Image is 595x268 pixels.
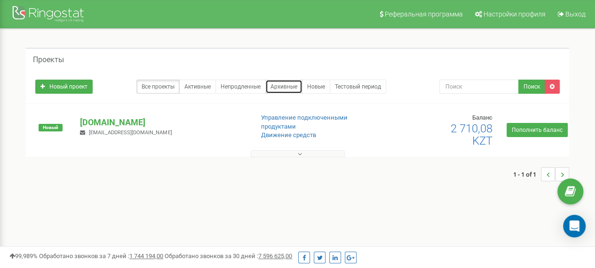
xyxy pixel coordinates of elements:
[89,130,172,136] span: [EMAIL_ADDRESS][DOMAIN_NAME]
[518,80,545,94] button: Поиск
[9,252,38,260] span: 99,989%
[472,114,492,121] span: Баланс
[261,114,348,130] a: Управление подключенными продуктами
[302,80,330,94] a: Новые
[215,80,266,94] a: Непродленные
[35,80,93,94] a: Новый проект
[513,167,541,181] span: 1 - 1 of 1
[165,252,292,260] span: Обработано звонков за 30 дней :
[80,116,246,129] p: [DOMAIN_NAME]
[484,10,546,18] span: Настройки профиля
[39,124,63,131] span: Новый
[513,158,569,191] nav: ...
[563,215,586,237] div: Open Intercom Messenger
[265,80,302,94] a: Архивные
[261,131,316,138] a: Движение средств
[258,252,292,260] u: 7 596 625,00
[565,10,586,18] span: Выход
[179,80,216,94] a: Активные
[33,56,64,64] h5: Проекты
[385,10,463,18] span: Реферальная программа
[439,80,519,94] input: Поиск
[39,252,163,260] span: Обработано звонков за 7 дней :
[129,252,163,260] u: 1 744 194,00
[136,80,180,94] a: Все проекты
[330,80,386,94] a: Тестовый период
[507,123,568,137] a: Пополнить баланс
[451,122,492,147] span: 2 710,08 KZT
